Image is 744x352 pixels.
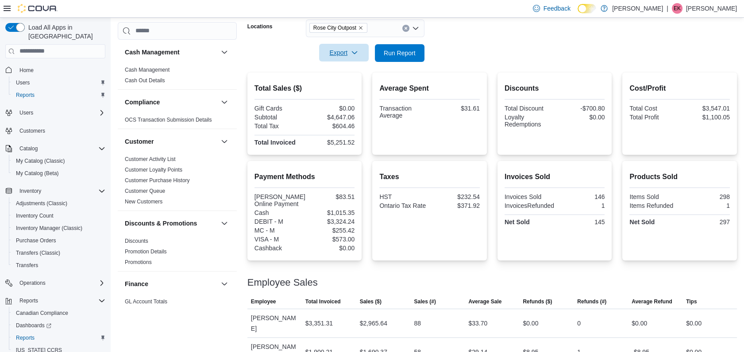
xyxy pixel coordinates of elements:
[254,105,303,112] div: Gift Cards
[12,223,86,233] a: Inventory Manager (Classic)
[125,259,152,265] a: Promotions
[2,185,109,197] button: Inventory
[306,114,355,121] div: $4,647.06
[19,127,45,134] span: Customers
[254,236,303,243] div: VISA - M
[118,65,237,89] div: Cash Management
[16,334,35,341] span: Reports
[544,4,571,13] span: Feedback
[9,222,109,234] button: Inventory Manager (Classic)
[125,156,176,163] span: Customer Activity List
[16,107,37,118] button: Users
[379,105,428,119] div: Transaction Average
[16,186,105,196] span: Inventory
[125,98,217,107] button: Compliance
[16,295,42,306] button: Reports
[682,202,730,209] div: 1
[16,125,105,136] span: Customers
[125,156,176,162] a: Customer Activity List
[2,295,109,307] button: Reports
[125,248,167,255] span: Promotion Details
[125,48,180,57] h3: Cash Management
[505,218,530,226] strong: Net Sold
[686,318,702,329] div: $0.00
[247,309,302,337] div: [PERSON_NAME]
[306,105,355,112] div: $0.00
[12,320,55,331] a: Dashboards
[125,238,148,244] a: Discounts
[632,298,672,305] span: Average Refund
[219,97,230,107] button: Compliance
[16,92,35,99] span: Reports
[629,105,678,112] div: Total Cost
[254,218,303,225] div: DEBIT - M
[16,262,38,269] span: Transfers
[254,245,303,252] div: Cashback
[247,23,273,30] label: Locations
[505,202,554,209] div: InvoicesRefunded
[674,3,681,14] span: EK
[9,259,109,272] button: Transfers
[360,298,382,305] span: Sales ($)
[12,333,105,343] span: Reports
[125,166,182,173] span: Customer Loyalty Points
[686,3,737,14] p: [PERSON_NAME]
[632,318,647,329] div: $0.00
[254,193,305,207] div: [PERSON_NAME] Online Payment
[9,197,109,210] button: Adjustments (Classic)
[219,47,230,57] button: Cash Management
[125,67,170,73] a: Cash Management
[254,139,296,146] strong: Total Invoiced
[468,318,487,329] div: $33.70
[12,210,57,221] a: Inventory Count
[9,210,109,222] button: Inventory Count
[16,225,82,232] span: Inventory Manager (Classic)
[125,199,162,205] a: New Customers
[219,136,230,147] button: Customer
[125,48,217,57] button: Cash Management
[667,3,668,14] p: |
[379,193,428,200] div: HST
[25,23,105,41] span: Load All Apps in [GEOGRAPHIC_DATA]
[16,143,105,154] span: Catalog
[125,237,148,245] span: Discounts
[16,157,65,165] span: My Catalog (Classic)
[125,219,197,228] h3: Discounts & Promotions
[12,308,105,318] span: Canadian Compliance
[251,298,276,305] span: Employee
[12,260,42,271] a: Transfers
[12,248,105,258] span: Transfers (Classic)
[16,79,30,86] span: Users
[432,202,480,209] div: $371.92
[12,90,105,100] span: Reports
[12,248,64,258] a: Transfers (Classic)
[12,198,105,209] span: Adjustments (Classic)
[505,105,553,112] div: Total Discount
[629,218,655,226] strong: Net Sold
[309,193,355,200] div: $83.51
[12,235,60,246] a: Purchase Orders
[402,25,409,32] button: Clear input
[125,279,148,288] h3: Finance
[12,260,105,271] span: Transfers
[254,114,303,121] div: Subtotal
[125,259,152,266] span: Promotions
[414,318,421,329] div: 88
[12,168,105,179] span: My Catalog (Beta)
[9,247,109,259] button: Transfers (Classic)
[682,218,730,226] div: 297
[16,278,49,288] button: Operations
[16,65,105,76] span: Home
[556,114,605,121] div: $0.00
[313,23,356,32] span: Rose City Outpost
[309,23,367,33] span: Rose City Outpost
[19,67,34,74] span: Home
[2,142,109,155] button: Catalog
[125,177,190,184] span: Customer Purchase History
[12,156,105,166] span: My Catalog (Classic)
[379,83,480,94] h2: Average Spent
[2,277,109,289] button: Operations
[16,126,49,136] a: Customers
[16,295,105,306] span: Reports
[432,105,480,112] div: $31.61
